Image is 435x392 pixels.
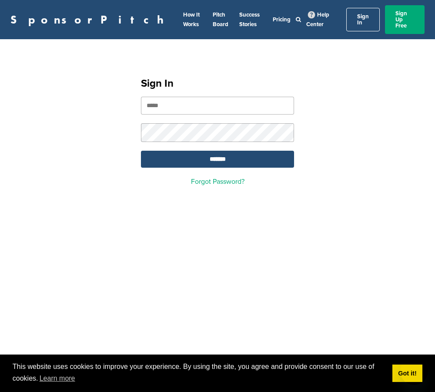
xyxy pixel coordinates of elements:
[385,5,425,34] a: Sign Up Free
[213,11,228,28] a: Pitch Board
[273,16,291,23] a: Pricing
[183,11,200,28] a: How It Works
[346,8,380,31] a: Sign In
[10,14,169,25] a: SponsorPitch
[191,177,244,186] a: Forgot Password?
[38,372,77,385] a: learn more about cookies
[141,76,294,91] h1: Sign In
[239,11,260,28] a: Success Stories
[400,357,428,385] iframe: Button to launch messaging window
[392,365,422,382] a: dismiss cookie message
[13,362,385,385] span: This website uses cookies to improve your experience. By using the site, you agree and provide co...
[306,10,329,30] a: Help Center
